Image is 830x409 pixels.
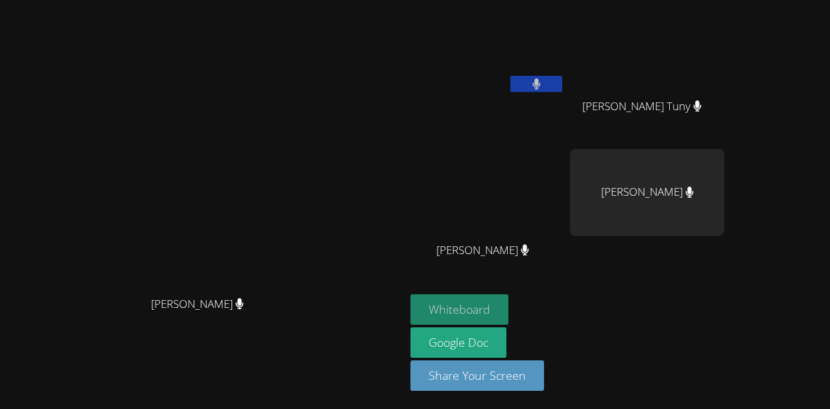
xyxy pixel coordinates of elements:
[570,149,724,236] div: [PERSON_NAME]
[410,360,544,391] button: Share Your Screen
[436,241,529,260] span: [PERSON_NAME]
[410,294,508,325] button: Whiteboard
[582,97,702,116] span: [PERSON_NAME] Tuny
[151,295,244,314] span: [PERSON_NAME]
[410,327,506,358] a: Google Doc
